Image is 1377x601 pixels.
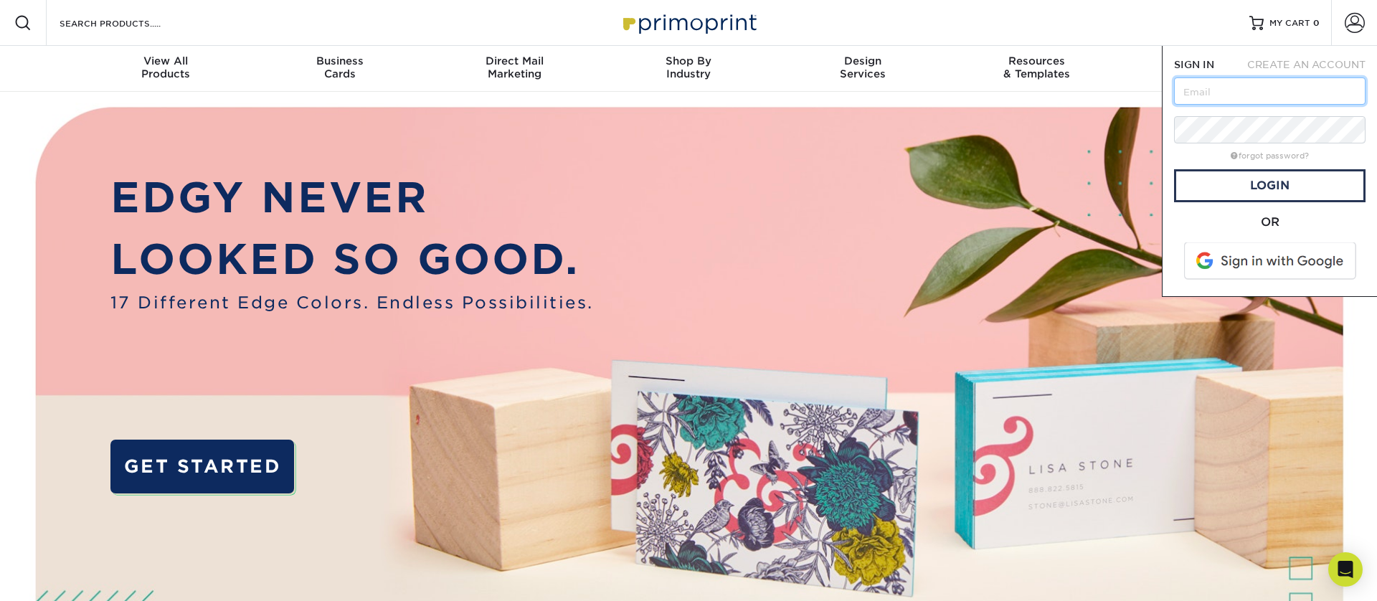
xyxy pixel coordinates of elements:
[602,55,776,67] span: Shop By
[1231,151,1309,161] a: forgot password?
[1247,59,1366,70] span: CREATE AN ACCOUNT
[253,55,427,67] span: Business
[775,55,950,67] span: Design
[427,55,602,80] div: Marketing
[253,46,427,92] a: BusinessCards
[1174,169,1366,202] a: Login
[775,55,950,80] div: Services
[253,55,427,80] div: Cards
[1124,55,1298,67] span: Contact
[602,46,776,92] a: Shop ByIndustry
[110,440,295,494] a: GET STARTED
[427,46,602,92] a: Direct MailMarketing
[427,55,602,67] span: Direct Mail
[1124,46,1298,92] a: Contact& Support
[79,55,253,80] div: Products
[58,14,198,32] input: SEARCH PRODUCTS.....
[1174,59,1214,70] span: SIGN IN
[1328,552,1363,587] div: Open Intercom Messenger
[110,290,594,316] span: 17 Different Edge Colors. Endless Possibilities.
[79,46,253,92] a: View AllProducts
[775,46,950,92] a: DesignServices
[950,55,1124,67] span: Resources
[617,7,760,38] img: Primoprint
[110,167,594,229] p: EDGY NEVER
[1124,55,1298,80] div: & Support
[602,55,776,80] div: Industry
[1174,77,1366,105] input: Email
[950,46,1124,92] a: Resources& Templates
[79,55,253,67] span: View All
[110,229,594,290] p: LOOKED SO GOOD.
[1269,17,1310,29] span: MY CART
[950,55,1124,80] div: & Templates
[1174,214,1366,231] div: OR
[1313,18,1320,28] span: 0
